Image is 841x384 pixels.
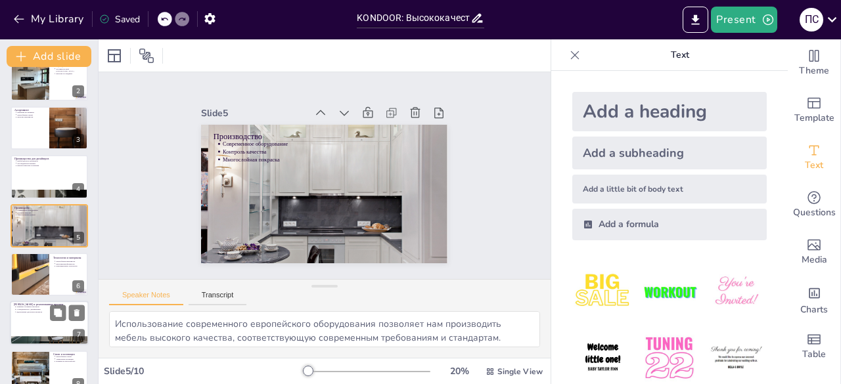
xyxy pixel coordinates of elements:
div: Layout [104,45,125,66]
div: 4 [72,183,84,195]
img: 2.jpeg [639,261,700,322]
img: 1.jpeg [572,261,633,322]
div: Add charts and graphs [788,276,840,323]
button: Speaker Notes [109,291,183,305]
p: Text [585,39,775,71]
p: Производство [237,89,444,190]
div: 5 [11,204,88,247]
p: Инновационные технологии [56,265,84,268]
div: Saved [99,13,140,26]
div: Slide 5 [235,62,336,116]
div: 7 [73,330,85,341]
div: 6 [11,253,88,296]
div: 2 [72,85,84,97]
p: Нестандартные размеры [17,162,84,165]
p: Стили и коллекции [53,352,84,356]
p: Выбор цветов и материалов [17,160,84,163]
div: 20 % [443,365,475,377]
div: Get real-time input from your audience [788,181,840,228]
button: Delete Slide [69,305,85,321]
p: Современное оборудование [17,209,84,211]
span: Theme [799,64,829,78]
span: Text [805,158,823,173]
p: Разнообразие стилей [56,355,84,358]
p: Преимущества для дизайнеров [14,157,84,161]
p: Современное оборудование [243,102,440,195]
button: Duplicate Slide [50,305,66,321]
p: Уникальные коллекции [56,358,84,360]
div: Add a heading [572,92,767,131]
p: Влияние на пространство [56,360,84,362]
div: Slide 5 / 10 [104,365,304,377]
p: Ассортимент [14,108,45,112]
div: Add a little bit of body text [572,175,767,203]
div: Change the overall theme [788,39,840,87]
p: Производство [14,205,84,209]
input: Insert title [357,9,470,28]
div: Add a subheading [572,137,767,169]
p: Контроль качества [240,109,437,202]
span: Single View [497,366,543,377]
div: П С [800,8,823,32]
div: Add ready made slides [788,87,840,134]
img: 3.jpeg [706,261,767,322]
p: Технологии и материалы [53,256,84,260]
div: 3 [11,106,88,150]
p: Доставка по всей [GEOGRAPHIC_DATA] [56,67,84,72]
p: Контроль качества [17,211,84,214]
div: Add a formula [572,209,767,240]
div: 4 [11,155,88,198]
span: Template [794,111,834,125]
p: Сотрудничество с дизайнерами [16,309,85,311]
div: Add images, graphics, shapes or video [788,228,840,276]
div: 6 [72,280,84,292]
button: П С [800,7,823,33]
span: Table [802,347,826,362]
p: Качественная фурнитура [56,263,84,265]
p: Разнообразие стилей [17,114,45,116]
button: Present [711,7,777,33]
div: 2 [11,57,88,100]
p: Высокое качество и гарантия [17,165,84,167]
div: Add text boxes [788,134,840,181]
div: 5 [72,232,84,244]
button: My Library [10,9,89,30]
button: Export to PowerPoint [683,7,708,33]
div: 3 [72,134,84,146]
span: Position [139,48,154,64]
p: Многослойная покраска [237,116,434,209]
p: Примеры успешных проектов [16,306,85,309]
p: Широкий ассортимент [17,111,45,114]
span: Questions [793,205,836,220]
button: Transcript [189,291,247,305]
div: Add a table [788,323,840,370]
button: Add slide [7,46,91,67]
p: Качество материалов [17,116,45,119]
p: [PERSON_NAME] и реализованные проекты [14,303,85,307]
p: Вдохновение для новых проектов [16,311,85,314]
span: Charts [800,303,828,317]
p: Разнообразие материалов [56,260,84,263]
span: Media [802,253,827,267]
p: Качество и стандарты [56,72,84,75]
textarea: Использование современного европейского оборудования позволяет нам производить мебель высокого ка... [109,311,540,347]
p: Многослойная покраска [17,213,84,216]
div: 7 [10,301,89,346]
